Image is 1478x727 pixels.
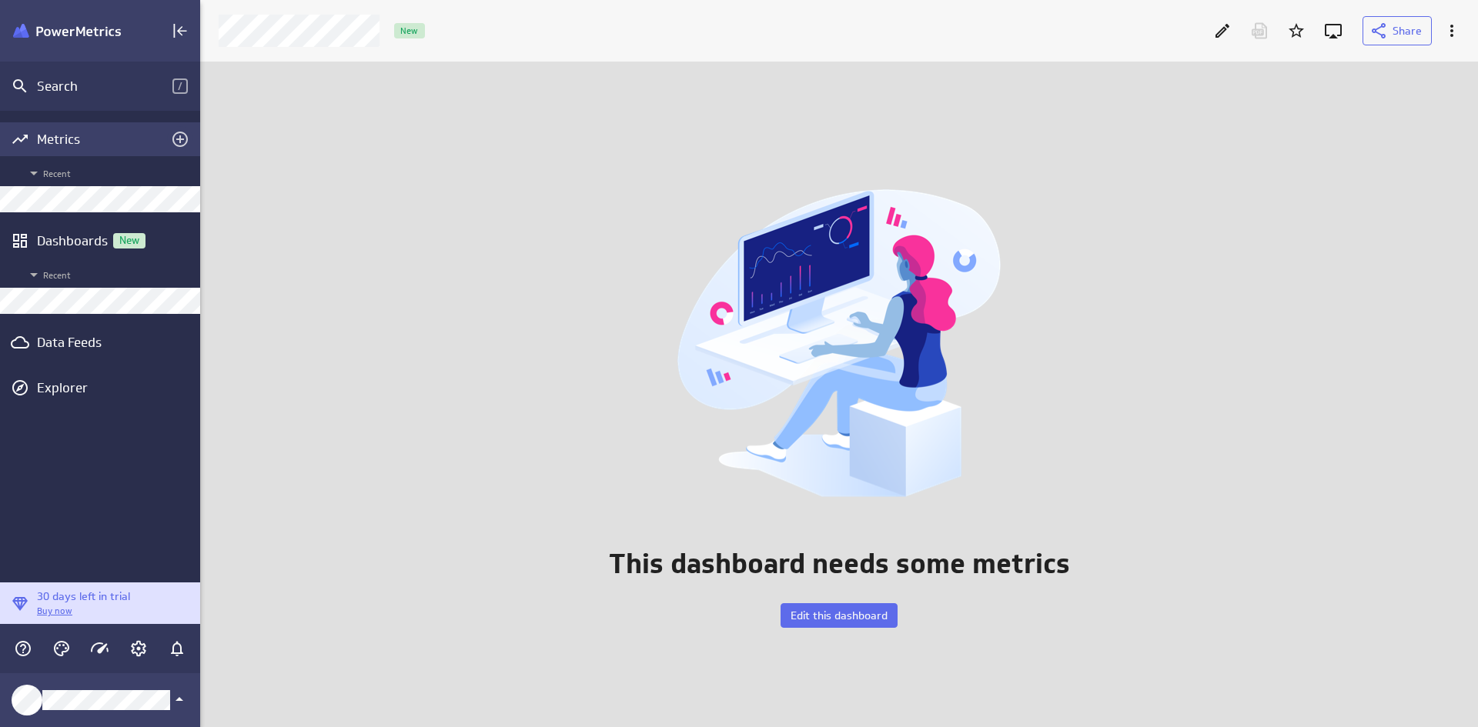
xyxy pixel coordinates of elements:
div: Explorer [37,379,196,396]
div: Themes [48,635,75,662]
button: Share [1363,16,1432,45]
div: More actions [1439,18,1465,44]
svg: Account and settings [129,639,148,658]
div: Add to Starred [1283,18,1309,44]
span: New [113,235,145,245]
p: 30 days left in trial [37,589,130,605]
img: DB-Zerostate-consumemode.png [666,161,1012,525]
div: Search [37,78,172,95]
div: Data Feeds [37,334,163,351]
div: Dashboards [37,232,163,249]
div: Collapse [167,18,193,44]
div: Metrics [37,131,163,148]
div: Help & PowerMetrics Assistant [10,635,36,662]
div: Add metrics [167,126,193,152]
div: Download as PDF [1246,18,1272,44]
p: This dashboard needs some metrics [609,544,1070,585]
button: Edit this dashboard [781,603,898,628]
img: Klipfolio PowerMetrics Banner [13,24,121,38]
div: Account and settings [125,635,152,662]
p: Buy now [37,605,130,618]
svg: Usage [91,639,109,658]
div: Enter fullscreen mode [1320,18,1346,44]
span: Recent [25,265,192,284]
span: Share [1393,24,1422,38]
span: Edit this dashboard [791,609,888,622]
span: New [394,26,424,35]
svg: Themes [52,639,71,658]
span: / [172,78,188,94]
div: Notifications [164,635,190,662]
div: Edit [1209,18,1236,44]
span: Recent [25,164,192,182]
